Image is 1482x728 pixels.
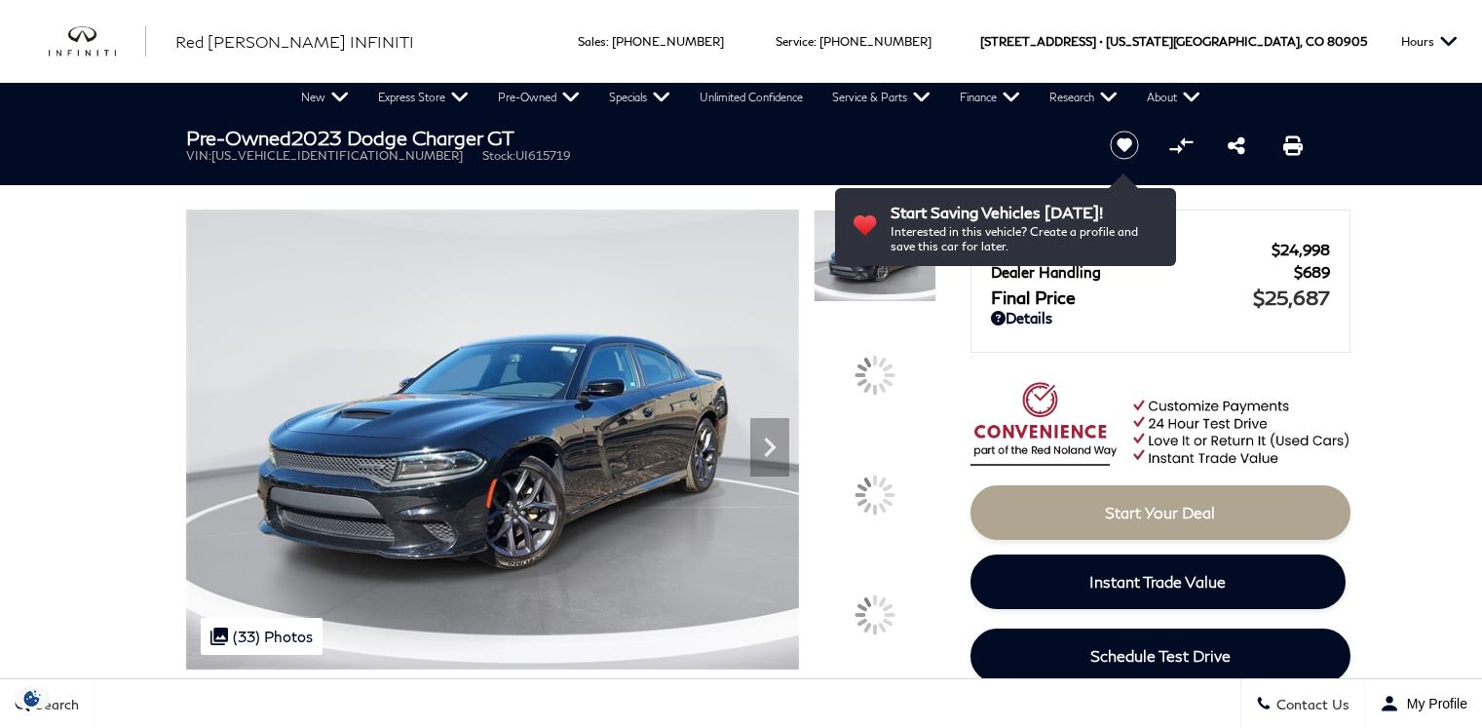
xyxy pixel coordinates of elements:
a: Red [PERSON_NAME] INFINITI [175,30,414,54]
button: Save vehicle [1103,130,1146,161]
a: [STREET_ADDRESS] • [US_STATE][GEOGRAPHIC_DATA], CO 80905 [980,34,1367,49]
a: Service & Parts [817,83,945,112]
span: Schedule Test Drive [1090,646,1231,665]
button: Compare Vehicle [1166,131,1196,160]
span: : [814,34,817,49]
div: Next [750,418,789,477]
a: Finance [945,83,1035,112]
img: INFINITI [49,26,146,57]
a: Details [991,309,1330,326]
span: [US_VEHICLE_IDENTIFICATION_NUMBER] [211,148,463,163]
a: About [1132,83,1215,112]
nav: Main Navigation [286,83,1215,112]
span: Final Price [991,287,1253,308]
a: Share this Pre-Owned 2023 Dodge Charger GT [1228,134,1245,157]
a: infiniti [49,26,146,57]
span: Contact Us [1272,696,1349,712]
a: Instant Trade Value [970,555,1346,609]
span: Sales [578,34,606,49]
a: Schedule Test Drive [970,629,1350,683]
a: Unlimited Confidence [685,83,817,112]
section: Click to Open Cookie Consent Modal [10,688,55,709]
span: Red [PERSON_NAME] [991,241,1272,258]
img: Used 2023 Pitch Black Clearcoat Dodge GT image 1 [814,210,936,302]
a: New [286,83,363,112]
span: Stock: [482,148,515,163]
a: Specials [594,83,685,112]
span: $25,687 [1253,286,1330,309]
img: Used 2023 Pitch Black Clearcoat Dodge GT image 1 [186,210,799,670]
span: $24,998 [1272,241,1330,258]
a: Final Price $25,687 [991,286,1330,309]
h1: 2023 Dodge Charger GT [186,127,1078,148]
a: Red [PERSON_NAME] $24,998 [991,241,1330,258]
span: $689 [1294,263,1330,281]
div: (33) Photos [201,618,323,655]
a: Research [1035,83,1132,112]
a: Express Store [363,83,483,112]
a: [PHONE_NUMBER] [819,34,931,49]
span: VIN: [186,148,211,163]
a: [PHONE_NUMBER] [612,34,724,49]
a: Start Your Deal [970,485,1350,540]
a: Pre-Owned [483,83,594,112]
span: Start Your Deal [1105,503,1215,521]
span: : [606,34,609,49]
span: My Profile [1399,696,1467,711]
span: Red [PERSON_NAME] INFINITI [175,32,414,51]
span: Instant Trade Value [1089,572,1226,591]
a: Print this Pre-Owned 2023 Dodge Charger GT [1283,134,1303,157]
img: Opt-Out Icon [10,688,55,709]
span: UI615719 [515,148,571,163]
button: Open user profile menu [1365,679,1482,728]
a: Dealer Handling $689 [991,263,1330,281]
span: Service [776,34,814,49]
strong: Pre-Owned [186,126,291,149]
span: Dealer Handling [991,263,1294,281]
span: Search [30,696,79,712]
